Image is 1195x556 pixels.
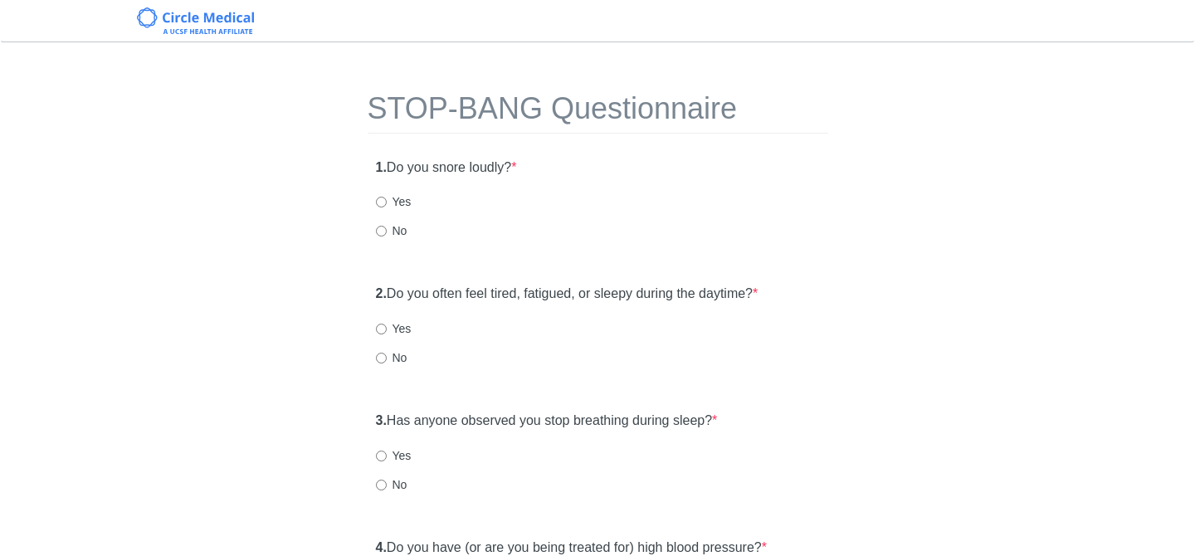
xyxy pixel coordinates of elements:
[376,476,407,493] label: No
[137,7,254,34] img: Circle Medical Logo
[376,286,387,300] strong: 2.
[376,226,387,237] input: No
[376,451,387,461] input: Yes
[376,540,387,554] strong: 4.
[376,222,407,239] label: No
[376,447,412,464] label: Yes
[376,413,387,427] strong: 3.
[376,197,387,207] input: Yes
[376,412,718,431] label: Has anyone observed you stop breathing during sleep?
[376,159,517,178] label: Do you snore loudly?
[376,480,387,490] input: No
[376,324,387,334] input: Yes
[376,193,412,210] label: Yes
[376,320,412,337] label: Yes
[376,160,387,174] strong: 1.
[376,353,387,363] input: No
[376,349,407,366] label: No
[376,285,758,304] label: Do you often feel tired, fatigued, or sleepy during the daytime?
[368,92,828,134] h1: STOP-BANG Questionnaire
